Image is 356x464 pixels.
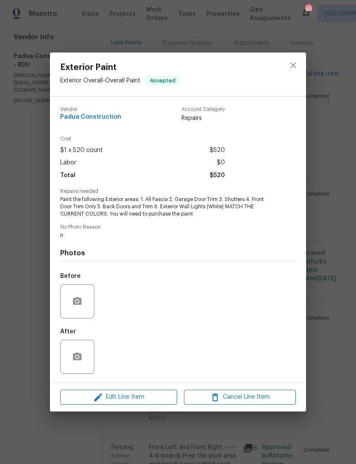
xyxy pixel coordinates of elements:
[60,329,76,335] h5: After
[60,390,177,405] button: Edit Line Item
[210,169,225,182] span: $520
[60,157,76,169] span: Labor
[181,107,225,112] span: Account Category
[60,144,103,157] span: $1 x 520 count
[187,392,293,403] span: Cancel Line Item
[210,144,225,157] span: $520
[60,196,272,217] span: Paint the following Exterior areas: 1. All Fascia 2. Garage Door Trim 3. Shutters 4. Front Door T...
[305,5,311,14] div: 40
[146,76,179,85] span: Accepted
[60,225,296,230] span: No Photo Reason
[217,157,225,169] span: $0
[60,136,225,142] span: Cost
[184,390,296,405] button: Cancel Line Item
[181,114,225,123] span: Repairs
[60,189,296,194] span: Repairs needed
[283,55,303,76] button: close
[60,249,296,257] h4: Photos
[60,273,81,279] h5: Before
[60,232,272,239] span: n
[60,107,121,112] span: Vendor
[63,392,175,403] span: Edit Line Item
[60,63,180,72] span: Exterior Paint
[60,78,140,84] span: Exterior Overall - Overall Paint
[60,169,76,182] span: Total
[60,114,121,120] span: Padua Construction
